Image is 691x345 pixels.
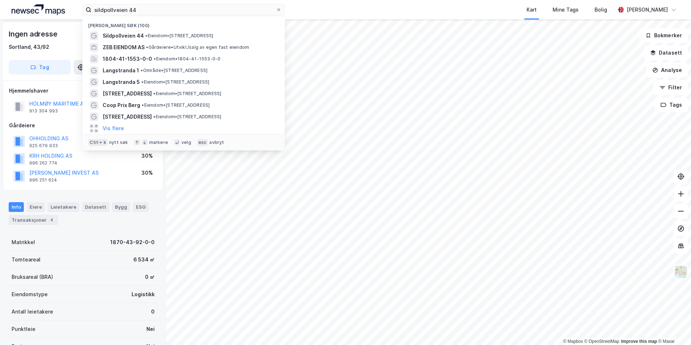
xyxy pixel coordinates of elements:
span: [STREET_ADDRESS] [103,89,152,98]
div: markere [149,140,168,145]
div: Nei [146,325,155,333]
div: Gårdeiere [9,121,157,130]
span: Eiendom • 1804-41-1553-0-0 [154,56,220,62]
span: 1804-41-1553-0-0 [103,55,152,63]
button: Datasett [644,46,688,60]
span: Gårdeiere • Utvikl./salg av egen fast eiendom [146,44,249,50]
span: Område • [STREET_ADDRESS] [141,68,207,73]
span: • [141,68,143,73]
div: [PERSON_NAME] [627,5,668,14]
div: Kart [527,5,537,14]
span: Eiendom • [STREET_ADDRESS] [153,91,221,97]
div: Hjemmelshaver [9,86,157,95]
div: Punktleie [12,325,35,333]
span: • [146,44,148,50]
button: Analyse [646,63,688,77]
span: • [154,56,156,61]
a: Mapbox [563,339,583,344]
span: Eiendom • [STREET_ADDRESS] [153,114,221,120]
img: Z [674,265,688,279]
span: Coop Prix Berg [103,101,140,110]
div: 996 262 774 [29,160,57,166]
button: Filter [653,80,688,95]
span: ZEB EIENDOM AS [103,43,145,52]
div: Eiere [27,202,45,212]
span: Eiendom • [STREET_ADDRESS] [141,79,209,85]
div: 6 534 ㎡ [133,255,155,264]
div: 0 [151,307,155,316]
button: Tags [654,98,688,112]
button: Vis flere [103,124,124,133]
div: velg [181,140,191,145]
div: Datasett [82,202,109,212]
div: Tomteareal [12,255,40,264]
div: Bolig [595,5,607,14]
input: Søk på adresse, matrikkel, gårdeiere, leietakere eller personer [91,4,276,15]
div: [PERSON_NAME] søk (100) [82,17,285,30]
span: • [153,91,155,96]
div: Sortland, 43/92 [9,43,49,51]
div: ESG [133,202,149,212]
div: 0 ㎡ [145,273,155,281]
div: Bygg [112,202,130,212]
a: Improve this map [621,339,657,344]
button: Bokmerker [639,28,688,43]
div: Antall leietakere [12,307,53,316]
div: Info [9,202,24,212]
span: • [141,79,143,85]
span: • [153,114,155,119]
div: 996 251 624 [29,177,57,183]
div: Leietakere [48,202,79,212]
div: 30% [141,152,153,160]
a: OpenStreetMap [584,339,619,344]
div: Mine Tags [553,5,579,14]
span: Sildpollveien 44 [103,31,144,40]
span: • [145,33,147,38]
div: 4 [48,216,55,223]
span: Langstranda 1 [103,66,139,75]
div: Kontrollprogram for chat [655,310,691,345]
img: logo.a4113a55bc3d86da70a041830d287a7e.svg [12,4,65,15]
div: Matrikkel [12,238,35,247]
div: Logistikk [132,290,155,299]
span: Langstranda 5 [103,78,140,86]
div: Ctrl + k [88,139,108,146]
div: avbryt [209,140,224,145]
div: 913 304 993 [29,108,58,114]
div: Bruksareal (BRA) [12,273,53,281]
div: Transaksjoner [9,215,58,225]
button: Tag [9,60,71,74]
div: Ingen adresse [9,28,59,40]
span: Eiendom • [STREET_ADDRESS] [142,102,210,108]
div: 925 679 933 [29,143,58,149]
div: nytt søk [109,140,128,145]
span: [STREET_ADDRESS] [103,112,152,121]
span: Eiendom • [STREET_ADDRESS] [145,33,213,39]
div: 30% [141,169,153,177]
div: 1870-43-92-0-0 [110,238,155,247]
div: Eiendomstype [12,290,48,299]
span: • [142,102,144,108]
div: esc [197,139,208,146]
iframe: Chat Widget [655,310,691,345]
